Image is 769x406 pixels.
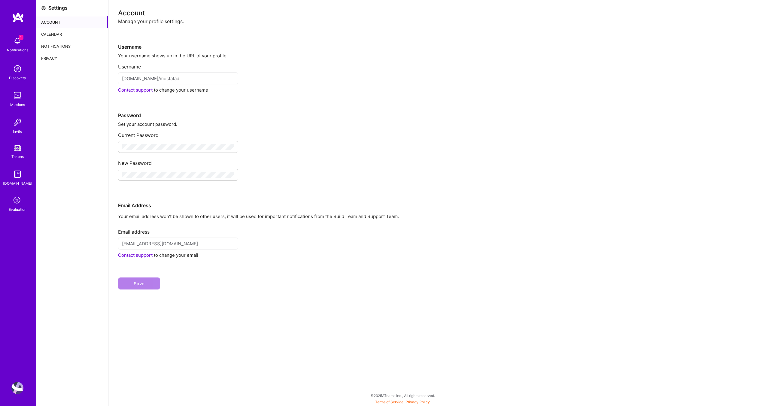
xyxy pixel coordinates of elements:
div: © 2025 ATeams Inc., All rights reserved. [36,388,769,403]
div: Your username shows up in the URL of your profile. [118,53,759,59]
a: Contact support [118,252,153,258]
div: Set your account password. [118,121,759,127]
span: | [375,400,430,404]
div: Username [118,25,759,50]
a: Contact support [118,87,153,93]
img: discovery [11,63,23,75]
div: Account [118,10,759,16]
img: User Avatar [11,382,23,394]
div: [DOMAIN_NAME] [3,180,32,186]
div: Password [118,93,759,119]
div: Missions [10,101,25,108]
div: Manage your profile settings. [118,18,759,25]
div: Evaluation [9,206,26,213]
div: Username [118,59,759,70]
a: User Avatar [10,382,25,394]
p: Your email address won’t be shown to other users, it will be used for important notifications fro... [118,213,759,220]
a: Privacy Policy [406,400,430,404]
i: icon SelectionTeam [12,195,23,206]
button: Save [118,277,160,289]
img: teamwork [11,89,23,101]
a: Terms of Service [375,400,403,404]
img: Invite [11,116,23,128]
div: Tokens [11,153,24,160]
i: icon Settings [41,6,46,11]
span: 1 [19,35,23,40]
img: tokens [14,145,21,151]
div: to change your username [118,87,759,93]
div: Settings [48,5,68,11]
div: to change your email [118,252,759,258]
div: Calendar [36,28,108,40]
div: Notifications [7,47,28,53]
div: Notifications [36,40,108,52]
div: Account [36,16,108,28]
div: Email address [118,224,759,235]
div: New Password [118,155,759,166]
img: logo [12,12,24,23]
div: Invite [13,128,22,135]
img: bell [11,35,23,47]
div: Current Password [118,127,759,138]
img: guide book [11,168,23,180]
div: Privacy [36,52,108,64]
div: Email Address [118,183,759,209]
div: Discovery [9,75,26,81]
